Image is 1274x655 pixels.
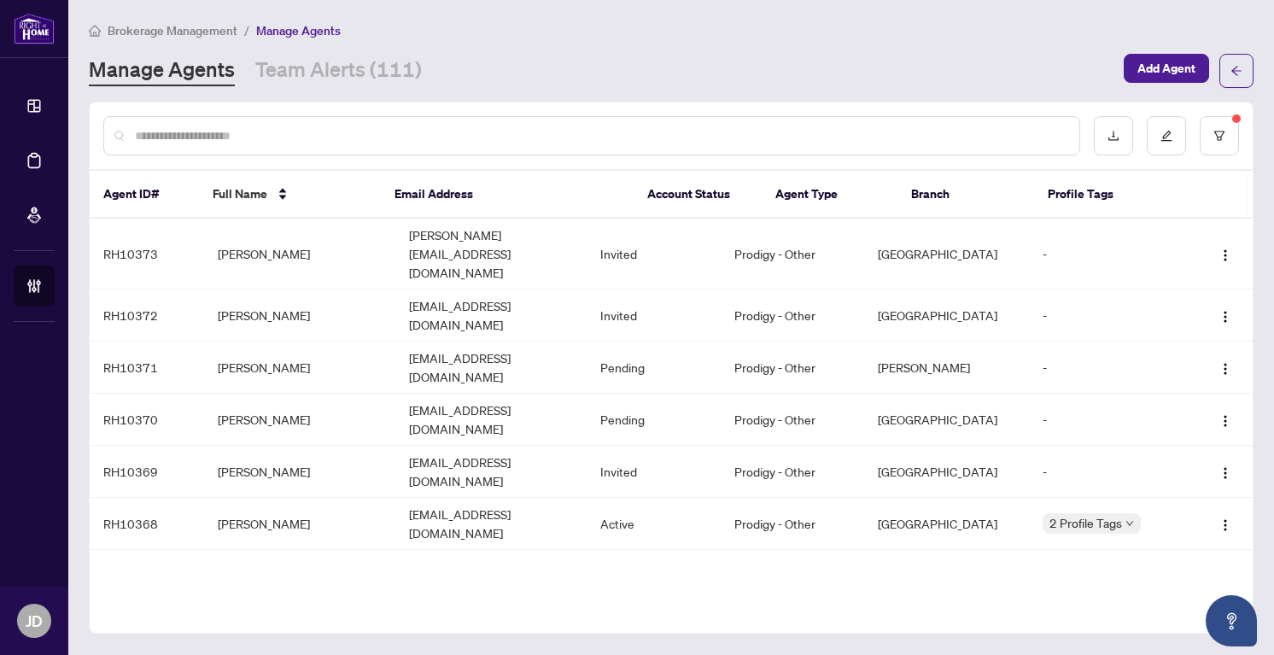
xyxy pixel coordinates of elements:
td: Prodigy - Other [721,394,864,446]
td: [GEOGRAPHIC_DATA] [864,289,1029,342]
td: [EMAIL_ADDRESS][DOMAIN_NAME] [395,550,587,602]
button: Add Agent [1124,54,1209,83]
span: arrow-left [1230,65,1242,77]
td: RH10367 [90,550,204,602]
td: [EMAIL_ADDRESS][DOMAIN_NAME] [395,289,587,342]
td: - [1029,446,1191,498]
button: edit [1147,116,1186,155]
img: Logo [1218,518,1232,532]
button: Logo [1212,354,1239,381]
td: - [1029,550,1191,602]
td: [GEOGRAPHIC_DATA] [864,219,1029,289]
td: Invited [587,289,721,342]
td: Pending [587,550,721,602]
td: [GEOGRAPHIC_DATA] [864,394,1029,446]
td: Invited [587,446,721,498]
td: [EMAIL_ADDRESS][DOMAIN_NAME] [395,498,587,550]
button: filter [1200,116,1239,155]
span: home [89,25,101,37]
button: Logo [1212,458,1239,485]
img: Logo [1218,466,1232,480]
td: RH10372 [90,289,204,342]
td: - [1029,342,1191,394]
th: Email Address [381,171,634,219]
span: Brokerage Management [108,23,237,38]
button: Logo [1212,240,1239,267]
span: Full Name [213,184,267,203]
td: [PERSON_NAME] [204,498,395,550]
th: Agent ID# [90,171,199,219]
td: Prodigy - Other [721,498,864,550]
td: [PERSON_NAME] [204,446,395,498]
td: Pending [587,342,721,394]
td: [PERSON_NAME][EMAIL_ADDRESS][DOMAIN_NAME] [395,219,587,289]
td: Invited [587,219,721,289]
td: Pending [587,394,721,446]
span: Manage Agents [256,23,341,38]
td: [PERSON_NAME] [204,219,395,289]
span: download [1107,130,1119,142]
td: Prodigy - Other [721,219,864,289]
td: Prodigy - Other [721,446,864,498]
td: [EMAIL_ADDRESS][DOMAIN_NAME] [395,342,587,394]
span: Add Agent [1137,55,1195,82]
th: Full Name [199,171,381,219]
img: Logo [1218,310,1232,324]
span: down [1125,519,1134,528]
td: RH10373 [90,219,204,289]
td: - [1029,219,1191,289]
td: Active [587,498,721,550]
td: RH10371 [90,342,204,394]
button: Open asap [1206,595,1257,646]
th: Account Status [634,171,761,219]
button: Logo [1212,510,1239,537]
td: RH10370 [90,394,204,446]
td: Prodigy - Other [721,289,864,342]
th: Agent Type [762,171,898,219]
td: [EMAIL_ADDRESS][DOMAIN_NAME] [395,394,587,446]
td: [PERSON_NAME] [204,342,395,394]
img: Logo [1218,362,1232,376]
td: Prodigy - Other [721,550,864,602]
td: Prodigy - Other [721,342,864,394]
td: RH10368 [90,498,204,550]
img: Logo [1218,414,1232,428]
td: [GEOGRAPHIC_DATA] [864,498,1029,550]
span: filter [1213,130,1225,142]
td: RH10369 [90,446,204,498]
td: - [1029,289,1191,342]
td: [GEOGRAPHIC_DATA] [864,550,1029,602]
button: Logo [1212,301,1239,329]
td: [GEOGRAPHIC_DATA] [864,446,1029,498]
button: download [1094,116,1133,155]
td: - [1029,394,1191,446]
td: [PERSON_NAME] [204,394,395,446]
img: Logo [1218,249,1232,262]
td: [PERSON_NAME] [204,289,395,342]
span: JD [26,609,43,633]
a: Team Alerts (111) [255,56,422,86]
li: / [244,20,249,40]
td: [EMAIL_ADDRESS][DOMAIN_NAME] [395,446,587,498]
img: logo [14,13,55,44]
td: [PERSON_NAME] [864,342,1029,394]
a: Manage Agents [89,56,235,86]
span: edit [1160,130,1172,142]
span: 2 Profile Tags [1049,513,1122,533]
td: [PERSON_NAME] [204,550,395,602]
button: Logo [1212,406,1239,433]
th: Branch [897,171,1034,219]
th: Profile Tags [1034,171,1189,219]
